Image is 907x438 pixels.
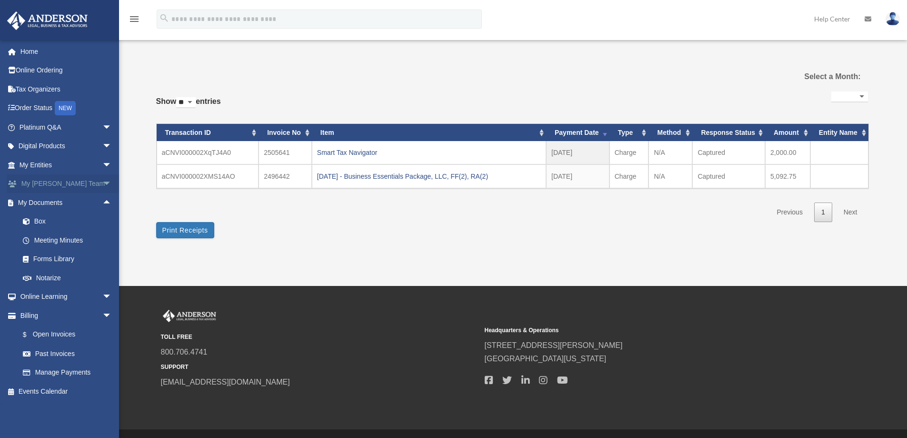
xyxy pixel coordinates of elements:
[648,141,692,164] td: N/A
[648,124,692,142] th: Method: activate to sort column ascending
[161,332,478,342] small: TOLL FREE
[159,13,169,23] i: search
[259,124,312,142] th: Invoice No: activate to sort column ascending
[756,70,860,83] label: Select a Month:
[7,61,126,80] a: Online Ordering
[810,124,868,142] th: Entity Name: activate to sort column ascending
[55,101,76,115] div: NEW
[102,306,121,326] span: arrow_drop_down
[7,287,126,306] a: Online Learningarrow_drop_down
[485,355,607,363] a: [GEOGRAPHIC_DATA][US_STATE]
[7,137,126,156] a: Digital Productsarrow_drop_down
[765,141,810,164] td: 2,000.00
[13,325,126,345] a: $Open Invoices
[485,326,802,336] small: Headquarters & Operations
[609,164,649,188] td: Charge
[102,155,121,175] span: arrow_drop_down
[102,137,121,156] span: arrow_drop_down
[156,95,221,118] label: Show entries
[692,124,765,142] th: Response Status: activate to sort column ascending
[837,203,865,222] a: Next
[609,124,649,142] th: Type: activate to sort column ascending
[129,13,140,25] i: menu
[4,11,90,30] img: Anderson Advisors Platinum Portal
[129,17,140,25] a: menu
[814,203,832,222] a: 1
[161,310,218,322] img: Anderson Advisors Platinum Portal
[13,212,126,231] a: Box
[546,124,609,142] th: Payment Date: activate to sort column ascending
[13,363,126,382] a: Manage Payments
[102,174,121,194] span: arrow_drop_down
[692,141,765,164] td: Captured
[13,231,126,250] a: Meeting Minutes
[156,222,214,238] button: Print Receipts
[259,164,312,188] td: 2496442
[609,141,649,164] td: Charge
[312,124,546,142] th: Item: activate to sort column ascending
[157,164,259,188] td: aCNVI000002XMS14AO
[157,124,259,142] th: Transaction ID: activate to sort column ascending
[161,362,478,372] small: SUPPORT
[176,97,196,108] select: Showentries
[692,164,765,188] td: Captured
[886,12,900,26] img: User Pic
[13,344,121,363] a: Past Invoices
[7,99,126,118] a: Order StatusNEW
[7,193,126,212] a: My Documentsarrow_drop_up
[13,268,126,287] a: Notarize
[765,164,810,188] td: 5,092.75
[7,80,126,99] a: Tax Organizers
[546,164,609,188] td: [DATE]
[317,170,541,183] div: [DATE] - Business Essentials Package, LLC, FF(2), RA(2)
[7,382,126,401] a: Events Calendar
[765,124,810,142] th: Amount: activate to sort column ascending
[102,193,121,213] span: arrow_drop_up
[317,146,541,159] div: Smart Tax Navigator
[546,141,609,164] td: [DATE]
[259,141,312,164] td: 2505641
[7,174,126,194] a: My [PERSON_NAME] Teamarrow_drop_down
[102,118,121,137] span: arrow_drop_down
[485,341,623,349] a: [STREET_ADDRESS][PERSON_NAME]
[7,306,126,325] a: Billingarrow_drop_down
[157,141,259,164] td: aCNVI000002XqTJ4A0
[769,203,809,222] a: Previous
[7,42,126,61] a: Home
[13,250,126,269] a: Forms Library
[7,155,126,174] a: My Entitiesarrow_drop_down
[102,287,121,307] span: arrow_drop_down
[7,118,126,137] a: Platinum Q&Aarrow_drop_down
[161,348,208,356] a: 800.706.4741
[28,329,33,341] span: $
[161,378,290,386] a: [EMAIL_ADDRESS][DOMAIN_NAME]
[648,164,692,188] td: N/A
